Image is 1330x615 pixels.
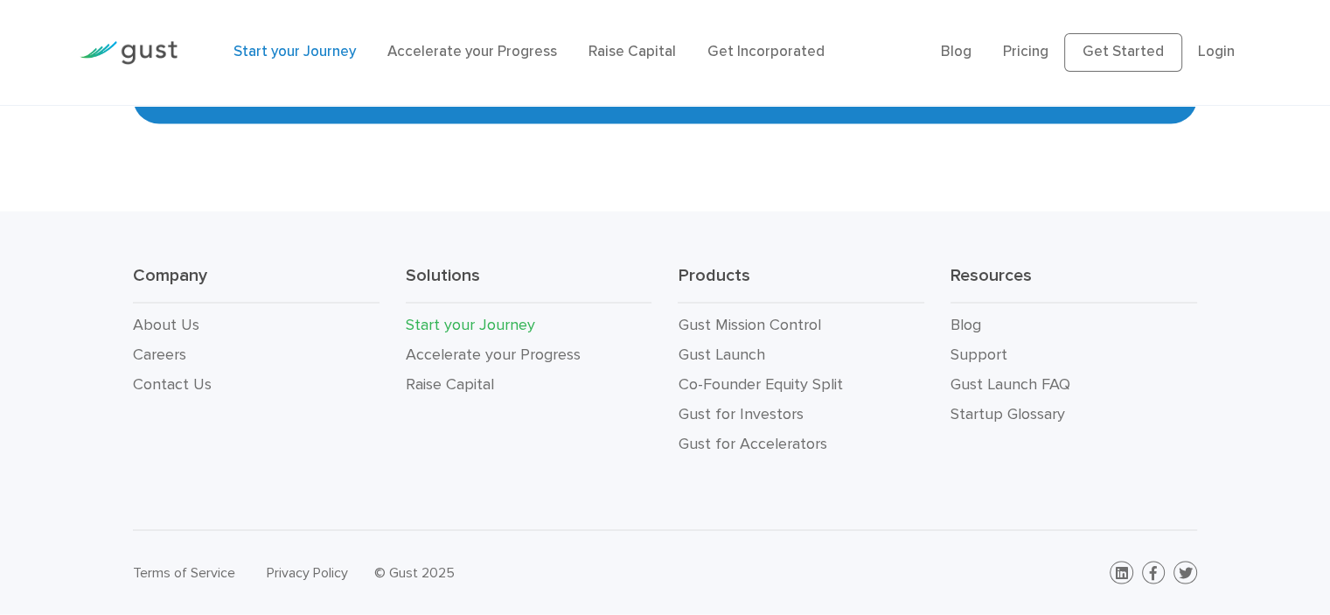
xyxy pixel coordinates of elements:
a: About Us [133,316,199,334]
a: Pricing [1003,43,1048,60]
div: © Gust 2025 [374,561,652,585]
a: Blog [941,43,971,60]
a: Terms of Service [133,564,235,581]
h3: Resources [950,264,1197,304]
h3: Company [133,264,380,304]
a: Gust Mission Control [678,316,820,334]
a: Gust for Investors [678,405,803,423]
a: Login [1198,43,1235,60]
h3: Solutions [406,264,652,304]
a: Get Started [1064,33,1182,72]
a: Gust Launch FAQ [950,375,1070,394]
a: Get Incorporated [707,43,825,60]
a: Start your Journey [406,316,535,334]
img: Gust Logo [80,41,178,65]
h3: Products [678,264,924,304]
a: Support [950,346,1007,364]
a: Blog [950,316,981,334]
a: Co-Founder Equity Split [678,375,842,394]
a: Accelerate your Progress [406,346,581,364]
a: Startup Glossary [950,405,1065,423]
a: Privacy Policy [267,564,348,581]
a: Contact Us [133,375,212,394]
a: Raise Capital [406,375,494,394]
a: Careers [133,346,186,364]
a: Start your Journey [233,43,356,60]
a: Accelerate your Progress [387,43,557,60]
a: Gust Launch [678,346,764,364]
a: Raise Capital [588,43,676,60]
a: Gust for Accelerators [678,435,826,453]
